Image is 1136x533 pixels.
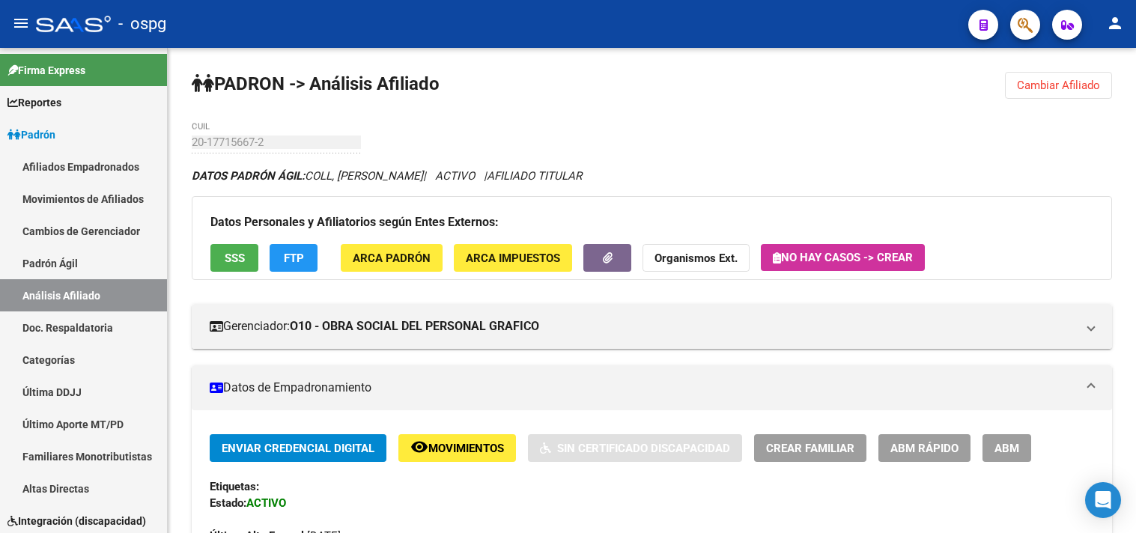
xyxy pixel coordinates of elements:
[290,318,539,335] strong: O10 - OBRA SOCIAL DEL PERSONAL GRAFICO
[398,434,516,462] button: Movimientos
[466,252,560,265] span: ARCA Impuestos
[284,252,304,265] span: FTP
[7,94,61,111] span: Reportes
[428,442,504,455] span: Movimientos
[225,252,245,265] span: SSS
[1005,72,1112,99] button: Cambiar Afiliado
[878,434,971,462] button: ABM Rápido
[766,442,854,455] span: Crear Familiar
[487,169,582,183] span: AFILIADO TITULAR
[654,252,738,265] strong: Organismos Ext.
[994,442,1019,455] span: ABM
[1106,14,1124,32] mat-icon: person
[270,244,318,272] button: FTP
[210,212,1093,233] h3: Datos Personales y Afiliatorios según Entes Externos:
[222,442,374,455] span: Enviar Credencial Digital
[210,480,259,493] strong: Etiquetas:
[410,438,428,456] mat-icon: remove_red_eye
[246,496,286,510] strong: ACTIVO
[341,244,443,272] button: ARCA Padrón
[210,244,258,272] button: SSS
[7,62,85,79] span: Firma Express
[7,513,146,529] span: Integración (discapacidad)
[192,169,423,183] span: COLL, [PERSON_NAME]
[643,244,750,272] button: Organismos Ext.
[773,251,913,264] span: No hay casos -> Crear
[890,442,959,455] span: ABM Rápido
[982,434,1031,462] button: ABM
[1085,482,1121,518] div: Open Intercom Messenger
[192,304,1112,349] mat-expansion-panel-header: Gerenciador:O10 - OBRA SOCIAL DEL PERSONAL GRAFICO
[761,244,925,271] button: No hay casos -> Crear
[353,252,431,265] span: ARCA Padrón
[528,434,742,462] button: Sin Certificado Discapacidad
[1017,79,1100,92] span: Cambiar Afiliado
[118,7,166,40] span: - ospg
[210,434,386,462] button: Enviar Credencial Digital
[12,14,30,32] mat-icon: menu
[192,169,305,183] strong: DATOS PADRÓN ÁGIL:
[210,318,1076,335] mat-panel-title: Gerenciador:
[192,365,1112,410] mat-expansion-panel-header: Datos de Empadronamiento
[754,434,866,462] button: Crear Familiar
[7,127,55,143] span: Padrón
[557,442,730,455] span: Sin Certificado Discapacidad
[192,73,440,94] strong: PADRON -> Análisis Afiliado
[192,169,582,183] i: | ACTIVO |
[210,380,1076,396] mat-panel-title: Datos de Empadronamiento
[454,244,572,272] button: ARCA Impuestos
[210,496,246,510] strong: Estado:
